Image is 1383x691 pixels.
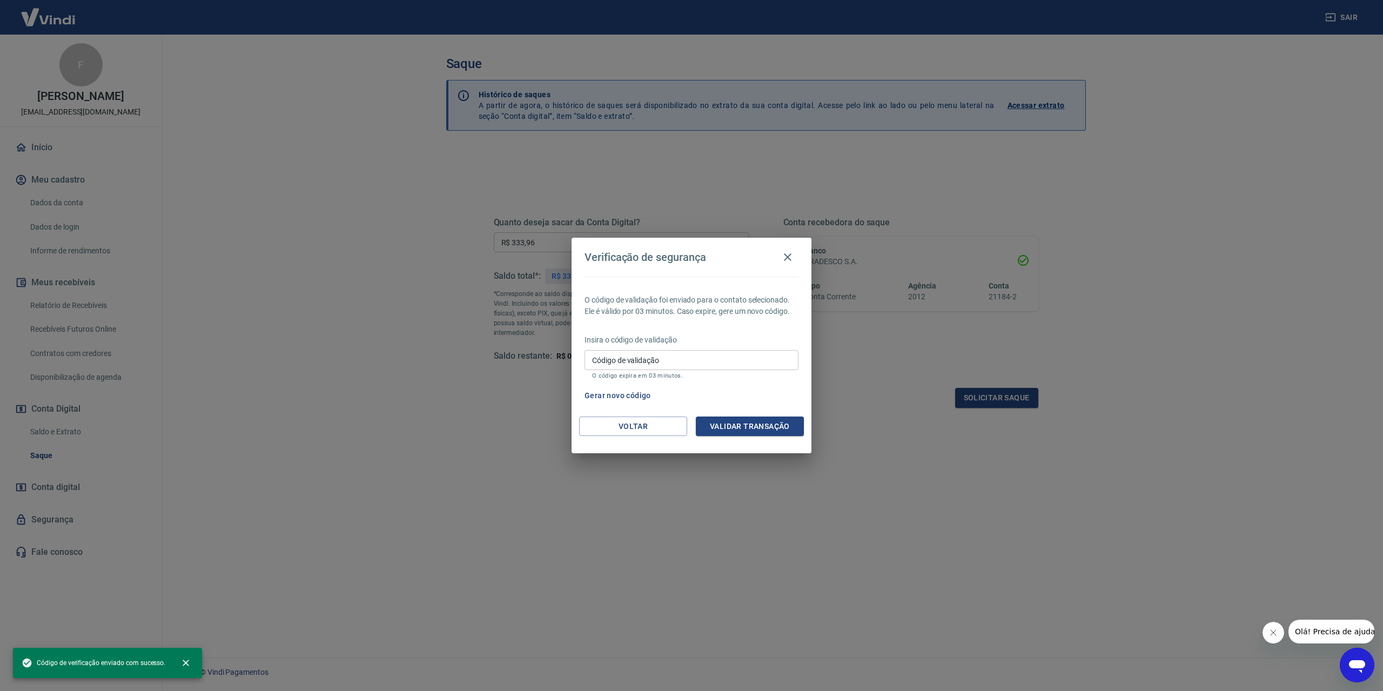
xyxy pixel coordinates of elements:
p: Insira o código de validação [585,334,798,346]
p: O código de validação foi enviado para o contato selecionado. Ele é válido por 03 minutos. Caso e... [585,294,798,317]
p: O código expira em 03 minutos. [592,372,791,379]
span: Olá! Precisa de ajuda? [6,8,91,16]
iframe: Fechar mensagem [1263,622,1284,643]
button: Voltar [579,417,687,437]
span: Código de verificação enviado com sucesso. [22,658,165,668]
button: Gerar novo código [580,386,655,406]
h4: Verificação de segurança [585,251,706,264]
button: Validar transação [696,417,804,437]
iframe: Botão para abrir a janela de mensagens [1340,648,1374,682]
iframe: Mensagem da empresa [1288,620,1374,643]
button: close [174,651,198,675]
